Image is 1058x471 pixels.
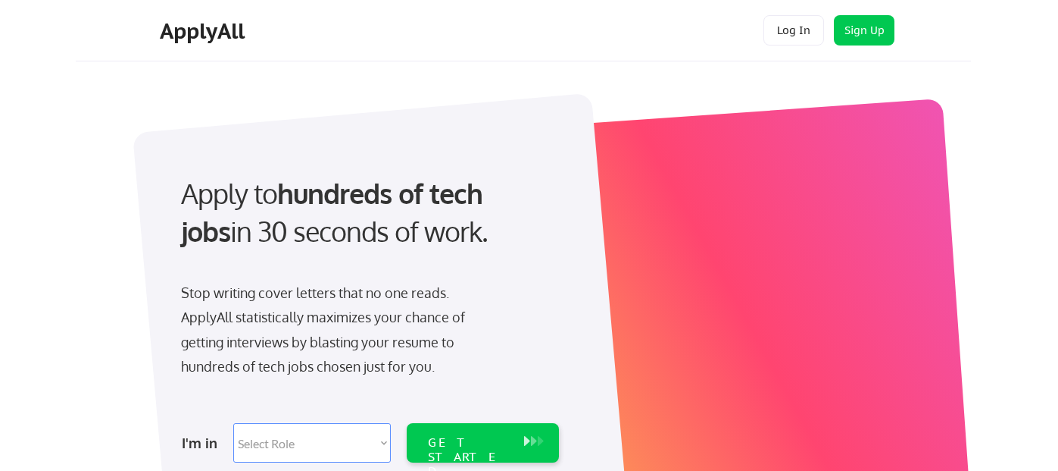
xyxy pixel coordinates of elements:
[182,431,224,455] div: I'm in
[181,176,489,248] strong: hundreds of tech jobs
[181,174,553,251] div: Apply to in 30 seconds of work.
[160,18,249,44] div: ApplyAll
[834,15,894,46] button: Sign Up
[763,15,824,46] button: Log In
[181,281,492,379] div: Stop writing cover letters that no one reads. ApplyAll statistically maximizes your chance of get...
